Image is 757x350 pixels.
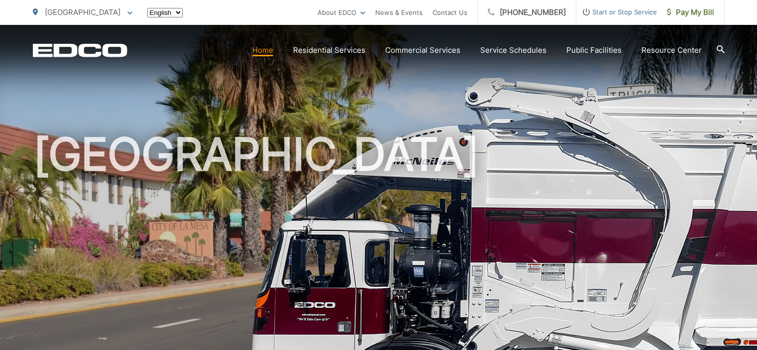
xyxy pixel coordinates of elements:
[642,44,702,56] a: Resource Center
[147,8,183,17] select: Select a language
[293,44,365,56] a: Residential Services
[45,7,120,17] span: [GEOGRAPHIC_DATA]
[480,44,546,56] a: Service Schedules
[318,6,365,18] a: About EDCO
[433,6,467,18] a: Contact Us
[375,6,423,18] a: News & Events
[252,44,273,56] a: Home
[33,43,127,57] a: EDCD logo. Return to the homepage.
[566,44,622,56] a: Public Facilities
[385,44,460,56] a: Commercial Services
[667,6,714,18] span: Pay My Bill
